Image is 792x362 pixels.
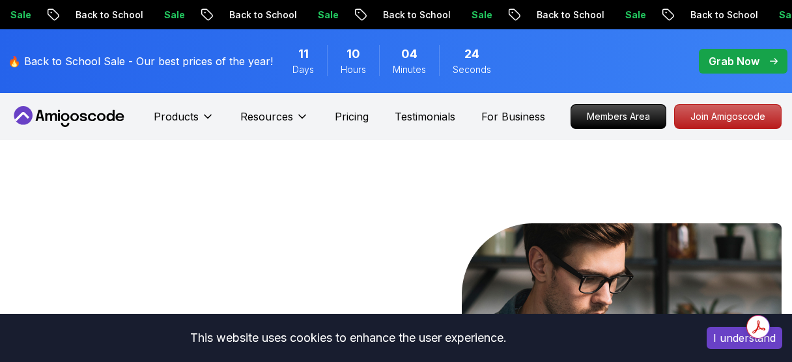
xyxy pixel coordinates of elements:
[571,104,666,129] a: Members Area
[154,109,199,124] p: Products
[298,45,309,63] span: 11 Days
[361,8,449,21] p: Back to School
[464,45,479,63] span: 24 Seconds
[449,8,491,21] p: Sale
[603,8,645,21] p: Sale
[401,45,417,63] span: 4 Minutes
[393,63,426,76] span: Minutes
[292,63,314,76] span: Days
[707,327,782,349] button: Accept cookies
[142,8,184,21] p: Sale
[335,109,369,124] a: Pricing
[346,45,360,63] span: 10 Hours
[674,104,782,129] a: Join Amigoscode
[53,8,142,21] p: Back to School
[571,105,666,128] p: Members Area
[481,109,545,124] a: For Business
[453,63,491,76] span: Seconds
[395,109,455,124] a: Testimonials
[296,8,337,21] p: Sale
[515,8,603,21] p: Back to School
[341,63,366,76] span: Hours
[675,105,781,128] p: Join Amigoscode
[709,53,759,69] p: Grab Now
[207,8,296,21] p: Back to School
[240,109,293,124] p: Resources
[668,8,757,21] p: Back to School
[240,109,309,135] button: Resources
[10,324,687,352] div: This website uses cookies to enhance the user experience.
[8,53,273,69] p: 🔥 Back to School Sale - Our best prices of the year!
[154,109,214,135] button: Products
